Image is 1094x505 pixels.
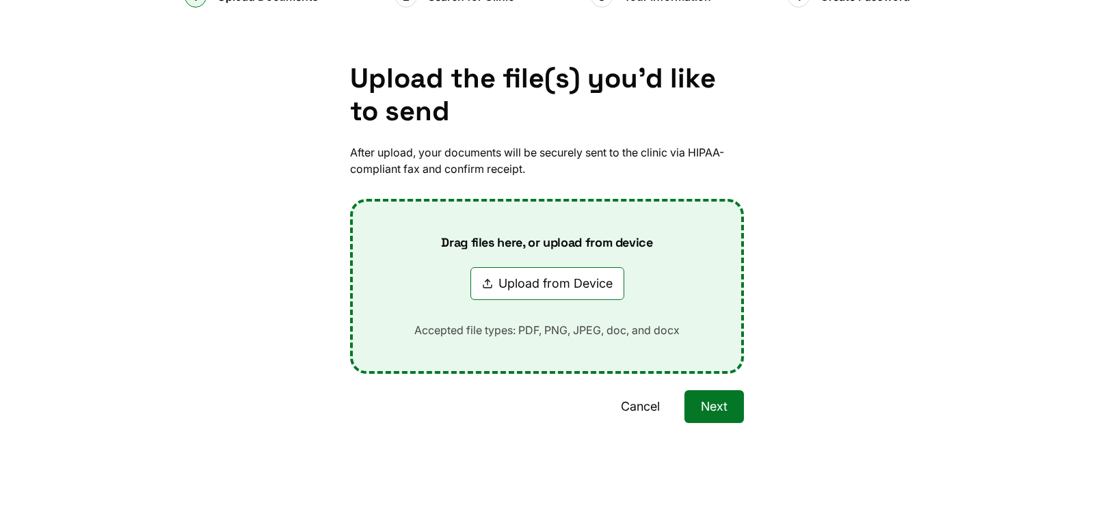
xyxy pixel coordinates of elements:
[350,62,744,128] h1: Upload the file(s) you'd like to send
[419,234,674,251] p: Drag files here, or upload from device
[470,267,624,300] button: Upload from Device
[392,322,702,338] p: Accepted file types: PDF, PNG, JPEG, doc, and docx
[604,390,676,423] button: Cancel
[684,390,744,423] button: Next
[350,144,744,177] p: After upload, your documents will be securely sent to the clinic via HIPAA-compliant fax and conf...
